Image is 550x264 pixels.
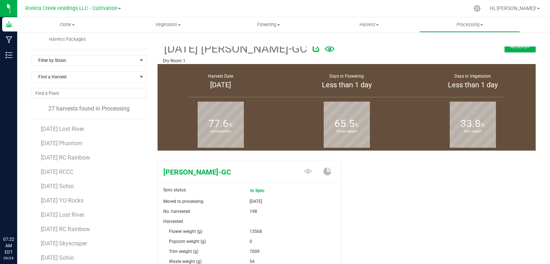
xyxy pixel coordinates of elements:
[41,183,74,190] span: [DATE] Sohio
[32,72,137,82] span: Find a Harvest
[167,79,275,90] div: [DATE]
[169,249,198,254] span: Trim weight (g)
[41,126,84,132] span: [DATE] Lost River
[250,185,280,196] span: In Sync
[169,229,202,234] span: Flower weight (g)
[167,73,275,79] div: Harvest Date
[169,239,206,244] span: Popcorn weight (g)
[250,196,262,206] span: [DATE]
[41,154,90,161] span: [DATE] RC Rainbow
[324,99,370,163] b: flower weight
[32,104,146,113] div: 27 harvests found in Processing
[17,32,118,47] a: Harvest Packages
[41,226,90,233] span: [DATE] RC Rainbow
[158,167,279,177] span: Stambaugh-GC
[198,99,244,163] b: moisture loss
[25,5,117,11] span: Riviera Creek Holdings LLC - Cultivation
[17,21,118,28] span: Clone
[3,236,14,255] p: 07:22 AM EDT
[250,186,279,196] span: In Sync
[5,36,13,43] inline-svg: Manufacturing
[419,17,520,32] a: Processing
[289,99,404,151] group-info-box: Flower weight %
[219,21,319,28] span: Flowering
[420,21,520,28] span: Processing
[250,226,262,236] span: 13568
[163,64,278,99] group-info-box: Harvest Date
[41,197,83,204] span: [DATE] YO Rocks
[319,21,419,28] span: Harvest
[289,64,404,99] group-info-box: Days in flowering
[5,21,13,28] inline-svg: Grow
[163,58,467,64] p: Dry Room 1
[41,254,74,261] span: [DATE] Sohio
[163,187,186,192] span: Sync status
[169,259,202,264] span: Waste weight (g)
[415,99,530,151] group-info-box: Trim weight %
[319,17,419,32] a: Harvest
[163,209,190,214] span: No. harvested
[118,17,218,32] a: Vegetation
[17,17,118,32] a: Clone
[293,73,401,79] div: Days in Flowering
[250,246,260,256] span: 7009
[293,79,401,90] div: Less than 1 day
[118,21,218,28] span: Vegetation
[415,64,530,99] group-info-box: Days in vegetation
[39,36,96,43] span: Harvest Packages
[5,52,13,59] inline-svg: Inventory
[218,17,319,32] a: Flowering
[473,5,482,12] div: Manage settings
[250,236,252,246] span: 0
[163,99,278,151] group-info-box: Moisture loss %
[163,219,183,224] span: Harvested
[32,55,137,65] span: Filter by Strain
[163,199,203,204] span: Moved to processing
[419,79,527,90] div: Less than 1 day
[7,207,29,228] iframe: Resource center
[250,206,257,216] span: 198
[419,73,527,79] div: Days in Vegetation
[41,240,87,247] span: [DATE] Skyscraper
[163,40,307,58] span: [DATE] [PERSON_NAME]-GC
[41,211,84,218] span: [DATE] Lost River
[32,88,146,98] input: NO DATA FOUND
[505,41,536,52] button: Actions
[41,168,73,175] span: [DATE] RCCC
[490,5,536,11] span: Hi, [PERSON_NAME]!
[450,99,496,163] b: trim weight
[3,255,14,261] p: 09/24
[41,140,82,147] span: [DATE] Phantom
